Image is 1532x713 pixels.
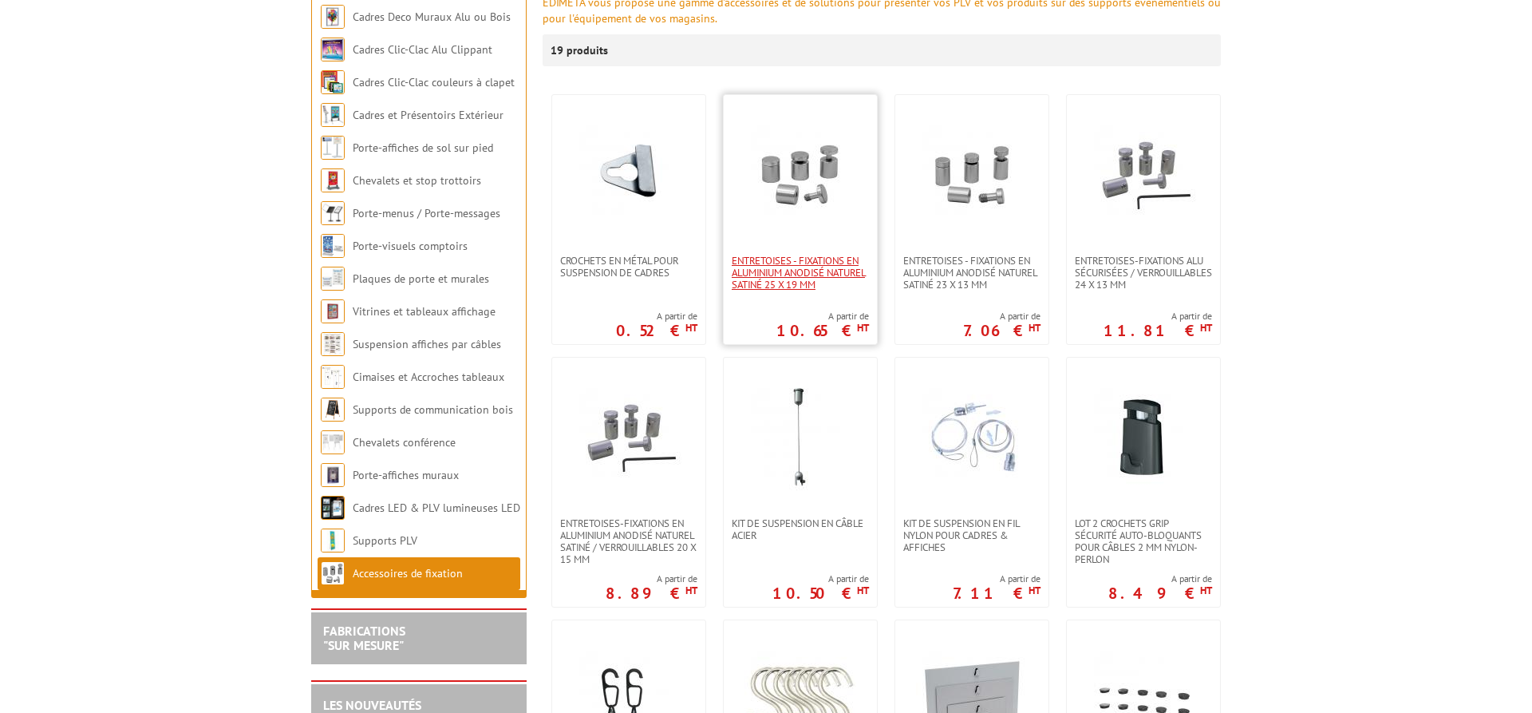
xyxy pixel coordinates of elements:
[353,271,489,286] a: Plaques de porte et murales
[1067,255,1220,291] a: Entretoises-Fixations alu sécurisées / verrouillables 24 x 13 mm
[1029,321,1040,335] sup: HT
[353,304,496,319] a: Vitrines et tableaux affichage
[724,255,877,291] a: Entretoises - fixations en aluminium anodisé naturel satiné 25 x 19 mm
[772,572,869,585] span: A partir de
[353,501,520,515] a: Cadres LED & PLV lumineuses LED
[963,326,1040,335] p: 7.06 €
[744,119,856,231] img: Entretoises - fixations en aluminium anodisé naturel satiné 25 x 19 mm
[732,255,869,291] span: Entretoises - fixations en aluminium anodisé naturel satiné 25 x 19 mm
[353,42,492,57] a: Cadres Clic-Clac Alu Clippant
[353,370,504,384] a: Cimaises et Accroches tableaux
[353,173,481,188] a: Chevalets et stop trottoirs
[353,108,503,122] a: Cadres et Présentoirs Extérieur
[353,435,456,450] a: Chevalets conférence
[321,168,345,192] img: Chevalets et stop trottoirs
[321,70,345,94] img: Cadres Clic-Clac couleurs à clapet
[895,255,1048,291] a: Entretoises - fixations en aluminium anodisé naturel satiné 23 x 13 mm
[1200,584,1212,597] sup: HT
[606,588,697,598] p: 8.89 €
[953,572,1040,585] span: A partir de
[606,572,697,585] span: A partir de
[1067,517,1220,565] a: Lot 2 crochets Grip sécurité auto-bloquants pour câbles 2 mm nylon-perlon
[552,517,705,565] a: Entretoises-Fixations en aluminium anodisé naturel satiné / verrouillables 20 x 15 mm
[732,517,869,541] span: Kit de suspension en câble acier
[744,382,856,493] img: Kit de suspension en câble acier
[776,310,869,323] span: A partir de
[1088,119,1199,231] img: Entretoises-Fixations alu sécurisées / verrouillables 24 x 13 mm
[353,566,463,580] a: Accessoires de fixation
[321,201,345,225] img: Porte-menus / Porte-messages
[895,517,1048,553] a: Kit de suspension en fil nylon pour cadres & affiches
[321,332,345,356] img: Suspension affiches par câbles
[321,398,345,422] img: Supports de communication bois
[776,326,869,335] p: 10.65 €
[1200,321,1212,335] sup: HT
[321,267,345,291] img: Plaques de porte et murales
[573,382,685,493] img: Entretoises-Fixations en aluminium anodisé naturel satiné / verrouillables 20 x 15 mm
[1108,588,1212,598] p: 8.49 €
[353,75,515,89] a: Cadres Clic-Clac couleurs à clapet
[353,337,501,351] a: Suspension affiches par câbles
[573,119,685,231] img: Crochets en métal pour suspension de cadres
[321,463,345,487] img: Porte-affiches muraux
[353,239,468,253] a: Porte-visuels comptoirs
[353,206,500,220] a: Porte-menus / Porte-messages
[323,623,405,653] a: FABRICATIONS"Sur Mesure"
[1088,382,1199,493] img: Lot 2 crochets Grip sécurité auto-bloquants pour câbles 2 mm nylon-perlon
[353,10,511,24] a: Cadres Deco Muraux Alu ou Bois
[321,103,345,127] img: Cadres et Présentoirs Extérieur
[916,119,1028,231] img: Entretoises - fixations en aluminium anodisé naturel satiné 23 x 13 mm
[916,382,1028,493] img: Kit de suspension en fil nylon pour cadres & affiches
[857,584,869,597] sup: HT
[321,299,345,323] img: Vitrines et tableaux affichage
[724,517,877,541] a: Kit de suspension en câble acier
[321,365,345,389] img: Cimaises et Accroches tableaux
[903,255,1040,291] span: Entretoises - fixations en aluminium anodisé naturel satiné 23 x 13 mm
[963,310,1040,323] span: A partir de
[1104,310,1212,323] span: A partir de
[353,533,417,548] a: Supports PLV
[1075,517,1212,565] span: Lot 2 crochets Grip sécurité auto-bloquants pour câbles 2 mm nylon-perlon
[552,255,705,279] a: Crochets en métal pour suspension de cadres
[353,402,513,417] a: Supports de communication bois
[685,321,697,335] sup: HT
[685,584,697,597] sup: HT
[321,38,345,61] img: Cadres Clic-Clac Alu Clippant
[321,136,345,160] img: Porte-affiches de sol sur pied
[1104,326,1212,335] p: 11.81 €
[1029,584,1040,597] sup: HT
[323,697,421,713] a: LES NOUVEAUTÉS
[321,529,345,553] img: Supports PLV
[857,321,869,335] sup: HT
[1075,255,1212,291] span: Entretoises-Fixations alu sécurisées / verrouillables 24 x 13 mm
[551,34,610,66] p: 19 produits
[321,430,345,454] img: Chevalets conférence
[321,561,345,585] img: Accessoires de fixation
[903,517,1040,553] span: Kit de suspension en fil nylon pour cadres & affiches
[560,517,697,565] span: Entretoises-Fixations en aluminium anodisé naturel satiné / verrouillables 20 x 15 mm
[560,255,697,279] span: Crochets en métal pour suspension de cadres
[353,141,493,155] a: Porte-affiches de sol sur pied
[953,588,1040,598] p: 7.11 €
[616,310,697,323] span: A partir de
[772,588,869,598] p: 10.50 €
[321,234,345,258] img: Porte-visuels comptoirs
[321,496,345,520] img: Cadres LED & PLV lumineuses LED
[321,5,345,29] img: Cadres Deco Muraux Alu ou Bois
[616,326,697,335] p: 0.52 €
[1108,572,1212,585] span: A partir de
[353,468,459,482] a: Porte-affiches muraux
